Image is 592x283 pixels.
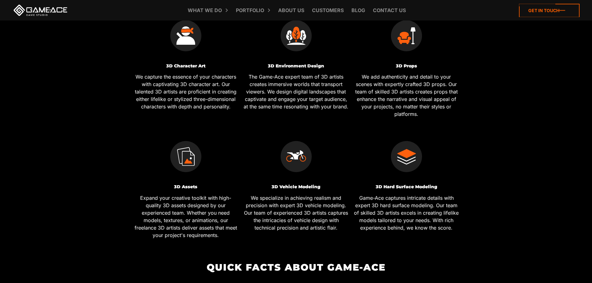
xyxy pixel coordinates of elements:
[133,73,239,110] p: We capture the essence of your characters with captivating 3D character art. Our talented 3D arti...
[133,185,239,189] h3: 3D Assets
[391,141,422,172] img: 3D Hard Surface Modeling
[354,64,459,68] h3: 3D Props
[519,4,580,17] a: Get in touch
[243,73,349,110] p: The Game-Ace expert team of 3D artists creates immersive worlds that transport viewers. We design...
[170,20,201,51] img: 3D Character Art
[243,194,349,231] p: We specialize in achieving realism and precision with expert 3D vehicle modeling. Our team of exp...
[281,141,312,172] img: 3D Vehicle Modeling
[243,185,349,189] h3: 3D Vehicle Modeling
[170,141,201,172] img: 3D Assets
[133,194,239,239] p: Expand your creative toolkit with high-quality 3D assets designed by our experienced team. Whethe...
[354,185,459,189] h3: 3D Hard Surface Modeling
[133,64,239,68] h3: 3D Character Art
[243,64,349,68] h3: 3D Environment Design
[131,262,461,272] h2: Quick Facts about Game-Ace
[354,73,459,118] p: We add authenticity and detail to your scenes with expertly crafted 3D props. Our team of skilled...
[391,20,422,51] img: 3D Props
[354,194,459,231] p: Game-Ace captures intricate details with expert 3D hard surface modeling. Our team of skilled 3D ...
[281,20,312,51] img: 3D Environment Design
